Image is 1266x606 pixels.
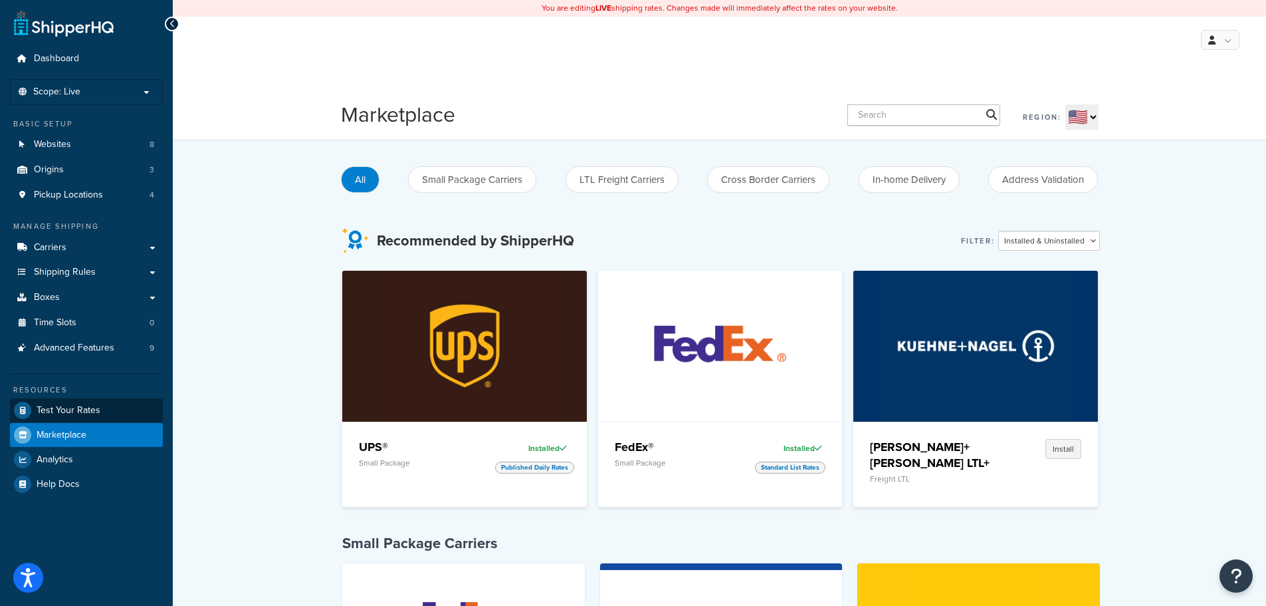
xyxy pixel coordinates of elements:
[150,139,154,150] span: 8
[10,235,163,260] a: Carriers
[882,271,1070,421] img: Kuehne+Nagel LTL+
[859,166,960,193] button: In-home Delivery
[598,271,843,507] a: FedEx®FedEx®Small PackageInstalledStandard List Rates
[10,260,163,285] a: Shipping Rules
[150,190,154,201] span: 4
[10,183,163,208] a: Pickup Locations4
[37,405,100,416] span: Test Your Rates
[34,317,76,329] span: Time Slots
[853,271,1098,507] a: Kuehne+Nagel LTL+[PERSON_NAME]+[PERSON_NAME] LTL+Freight LTLInstall
[10,336,163,361] li: Advanced Features
[34,242,66,253] span: Carriers
[755,462,825,474] span: Standard List Rates
[1023,108,1061,126] label: Region:
[10,336,163,361] a: Advanced Features9
[10,47,163,71] a: Dashboard
[150,317,154,329] span: 0
[615,458,741,468] p: Small Package
[10,158,163,182] a: Origins3
[10,118,163,130] div: Basic Setup
[342,533,1100,553] h4: Small Package Carriers
[10,384,163,396] div: Resources
[988,166,1098,193] button: Address Validation
[847,104,1000,126] input: Search
[495,462,574,474] span: Published Daily Rates
[34,53,79,65] span: Dashboard
[961,231,995,250] label: Filter:
[37,430,86,441] span: Marketplace
[566,166,679,193] button: LTL Freight Carriers
[10,311,163,335] a: Time Slots0
[408,166,536,193] button: Small Package Carriers
[359,458,485,468] p: Small Package
[33,86,80,98] span: Scope: Live
[626,271,814,421] img: FedEx®
[150,164,154,176] span: 3
[10,472,163,496] a: Help Docs
[10,311,163,335] li: Time Slots
[359,439,485,455] h4: UPS®
[870,439,996,471] h4: [PERSON_NAME]+[PERSON_NAME] LTL+
[34,139,71,150] span: Websites
[34,190,103,201] span: Pickup Locations
[34,164,64,176] span: Origins
[10,183,163,208] li: Pickup Locations
[377,233,574,249] h3: Recommended by ShipperHQ
[10,221,163,232] div: Manage Shipping
[1045,439,1081,459] button: Install
[595,2,611,14] b: LIVE
[34,343,114,354] span: Advanced Features
[37,479,80,490] span: Help Docs
[37,454,73,466] span: Analytics
[34,267,96,278] span: Shipping Rules
[10,423,163,447] a: Marketplace
[341,166,379,193] button: All
[10,448,163,472] a: Analytics
[10,158,163,182] li: Origins
[341,100,455,130] h1: Marketplace
[10,132,163,157] li: Websites
[10,285,163,310] a: Boxes
[1219,559,1253,593] button: Open Resource Center
[870,474,996,484] p: Freight LTL
[10,398,163,422] a: Test Your Rates
[10,132,163,157] a: Websites8
[495,439,570,458] div: Installed
[707,166,829,193] button: Cross Border Carriers
[750,439,825,458] div: Installed
[150,343,154,354] span: 9
[615,439,741,455] h4: FedEx®
[34,292,60,303] span: Boxes
[371,271,559,421] img: UPS®
[342,271,587,507] a: UPS®UPS®Small PackageInstalledPublished Daily Rates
